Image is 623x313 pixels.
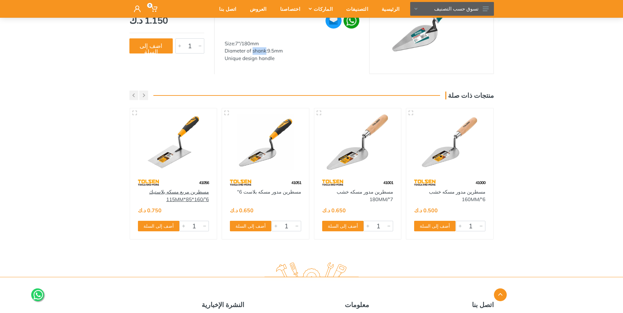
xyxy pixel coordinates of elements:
[305,2,337,16] div: الماركات
[210,2,241,16] div: اتصل بنا
[264,262,359,281] img: royal.tools Logo
[337,2,373,16] div: التصنيفات
[271,2,305,16] div: اختصاصنا
[129,301,244,309] h5: النشرة الإخبارية
[138,208,162,213] div: 0.750 د.ك
[337,189,393,202] a: مسطرين مدور مسكه خشب 7"/180MM
[237,189,301,195] a: مسطرين مدور مسكه بلاست 6"
[149,189,209,202] a: مسطرين مربع مسكه بلاستيك 6”/160*85*115MM
[322,208,346,213] div: 0.650 د.ك
[414,221,456,231] button: أضف إلى السلة
[429,189,485,202] a: مسطرين مدور مسكه خشب 6"/160MM
[147,3,152,8] span: 0
[412,114,487,170] img: Royal Tools - مسطرين مدور مسكه خشب 6
[379,301,494,309] h5: اتصل بنا
[138,221,179,231] button: أضف إلى السلة
[291,180,301,185] span: 41051
[129,38,173,53] button: اضف إلى السلة
[325,12,342,29] img: ma.webp
[230,177,251,188] img: 64.webp
[322,221,364,231] button: أضف إلى السلة
[476,180,485,185] span: 41000
[228,114,303,170] img: Royal Tools - مسطرين مدور مسكه بلاست 6
[129,16,204,25] div: 1.150 د.ك
[199,180,209,185] span: 41056
[254,301,369,309] h5: معلومات
[320,114,395,170] img: Royal Tools - مسطرين مدور مسكه خشب 7
[414,208,438,213] div: 0.500 د.ك
[445,92,494,99] h3: منتجات ذات صلة
[225,55,359,62] div: Unique design handle
[383,180,393,185] span: 41001
[241,2,271,16] div: العروض
[344,13,359,29] img: wa.webp
[138,177,159,188] img: 64.webp
[230,208,254,213] div: 0.650 د.ك
[225,40,359,48] div: Size:7"/180mm
[230,221,271,231] button: أضف إلى السلة
[373,2,404,16] div: الرئيسية
[225,47,359,55] div: Diameter of shank:9.5mm
[410,2,494,16] button: تسوق حسب التصنيف
[322,177,344,188] img: 64.webp
[136,114,211,170] img: Royal Tools - مسطرين مربع مسكه بلاستيك 6”/160*85*115MM
[414,177,435,188] img: 64.webp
